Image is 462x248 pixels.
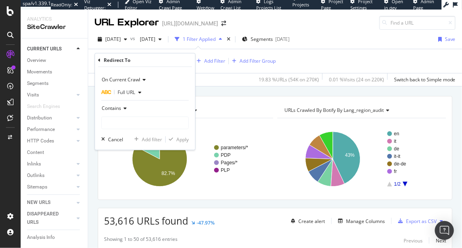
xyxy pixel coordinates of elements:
div: Content [27,148,44,157]
div: Apply [176,136,189,143]
input: Find a URL [379,16,456,30]
button: Full URL [101,86,145,99]
button: Switch back to Simple mode [391,73,456,86]
h4: URLs Crawled By Botify By lang_region_audit [283,104,439,117]
div: [URL][DOMAIN_NAME] [162,19,218,27]
text: de-de [394,161,406,167]
div: Add Filter Group [240,58,276,64]
div: Analytics [27,16,81,23]
div: Switch back to Simple mode [394,76,456,83]
a: Distribution [27,114,74,122]
text: PDP [221,152,231,158]
svg: A chart. [277,125,447,194]
div: Overview [27,56,46,65]
a: Content [27,148,82,157]
div: Segments [27,79,48,88]
a: Performance [27,125,74,134]
span: Webflow [197,5,215,11]
a: Outlinks [27,171,74,180]
a: Sitemaps [27,183,74,191]
div: arrow-right-arrow-left [221,21,226,26]
div: SiteCrawler [27,23,81,32]
span: vs [130,35,137,42]
div: Distribution [27,114,52,122]
button: Add Filter Group [229,56,276,66]
span: 53,616 URLs found [104,214,188,227]
button: Cancel [98,136,123,144]
div: URL Explorer [95,16,159,29]
div: Sitemaps [27,183,47,191]
button: Save [435,33,456,46]
button: [DATE] [137,33,165,46]
text: fr [394,169,397,174]
a: Overview [27,56,82,65]
text: it-it [394,154,401,159]
a: CURRENT URLS [27,45,74,53]
button: Create alert [288,215,325,227]
div: Showing 1 to 50 of 53,616 entries [104,236,178,245]
div: 19.83 % URLs ( 54K on 270K ) [259,76,319,83]
a: HTTP Codes [27,137,74,145]
div: HTTP Codes [27,137,54,145]
div: Create alert [298,218,325,225]
div: 1 Filter Applied [183,36,216,42]
text: Pages/* [221,160,238,165]
button: Next [436,236,446,245]
div: Outlinks [27,171,44,180]
div: 0.01 % Visits ( 24 on 220K ) [329,76,384,83]
button: [DATE] [95,33,130,46]
div: [DATE] [275,36,290,42]
span: Contains [102,105,121,112]
a: Visits [27,91,74,99]
a: DISAPPEARED URLS [27,210,74,227]
div: Cancel [108,136,123,143]
span: Full URL [118,89,135,96]
svg: A chart. [104,125,273,194]
button: Apply [166,136,189,144]
div: times [225,35,232,43]
span: On Current Crawl [102,76,140,83]
span: Segments [251,36,273,42]
button: Segments[DATE] [239,33,293,46]
div: Search Engines [27,102,60,111]
button: 1 Filter Applied [172,33,225,46]
a: Search Engines [27,102,68,111]
div: Export as CSV [406,218,437,225]
text: 1/2 [394,181,401,187]
div: Performance [27,125,55,134]
a: Segments [27,79,82,88]
a: Inlinks [27,160,74,168]
span: 2025 Oct. 10th [105,36,121,42]
div: ReadOnly: [51,2,72,8]
div: Add filter [142,136,162,143]
div: CURRENT URLS [27,45,62,53]
a: Movements [27,68,82,76]
div: -47.97% [197,219,215,226]
span: Projects List [292,2,309,14]
a: NEW URLS [27,198,74,207]
div: Inlinks [27,160,41,168]
button: Export as CSV [395,215,437,227]
text: de [394,146,400,152]
div: Previous [404,237,423,244]
button: Add filter [131,136,162,144]
button: Manage Columns [335,216,385,226]
text: parameters/* [221,145,248,150]
div: Redirect To [104,57,130,63]
text: 82.7% [162,171,175,176]
text: it [394,138,397,144]
span: URLs Crawled By Botify By lang_region_audit [285,107,384,113]
text: en [394,131,399,136]
div: Visits [27,91,39,99]
div: Open Intercom Messenger [435,221,454,240]
span: 2025 Jul. 4th [137,36,155,42]
text: PLP [221,167,230,173]
a: Analysis Info [27,233,82,242]
div: Save [445,36,456,42]
div: DISAPPEARED URLS [27,210,67,227]
button: Add Filter [193,56,225,66]
div: NEW URLS [27,198,50,207]
div: Add Filter [204,58,225,64]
